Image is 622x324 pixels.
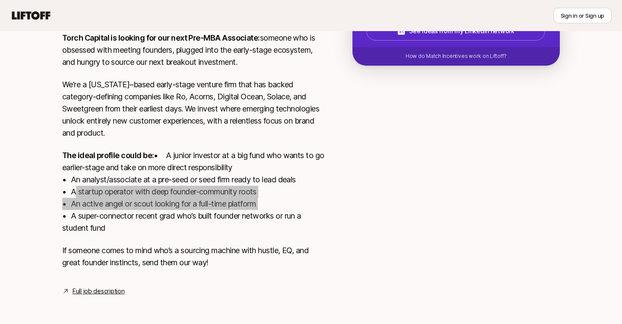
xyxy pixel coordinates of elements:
[62,151,154,160] strong: The ideal profile could be:
[62,79,325,139] p: We’re a [US_STATE]–based early-stage venture firm that has backed category-defining companies lik...
[62,33,260,42] strong: Torch Capital is looking for our next Pre-MBA Associate:
[62,149,325,234] p: • A junior investor at a big fund who wants to go earlier-stage and take on more direct responsib...
[73,286,124,296] a: Full job description
[62,32,325,68] p: someone who is obsessed with meeting founders, plugged into the early-stage ecosystem, and hungry...
[62,245,325,269] p: If someone comes to mind who’s a sourcing machine with hustle, EQ, and great founder instincts, s...
[553,8,612,23] button: Sign in or Sign up
[406,52,507,60] p: How do Match Incentives work on Liftoff?
[409,26,514,36] p: See ideas from my LinkedIn network
[366,22,545,41] button: See ideas from my LinkedIn network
